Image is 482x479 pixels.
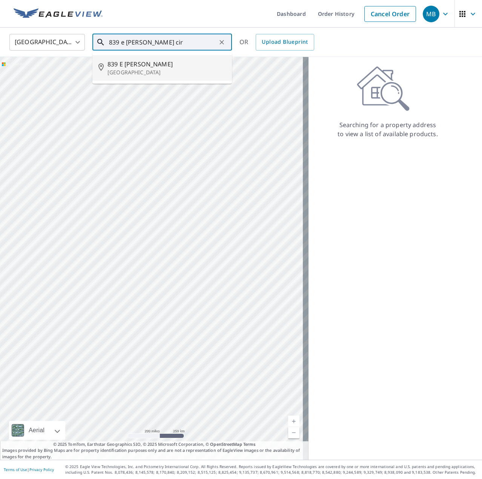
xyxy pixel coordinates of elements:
[26,421,47,440] div: Aerial
[53,441,256,448] span: © 2025 TomTom, Earthstar Geographics SIO, © 2025 Microsoft Corporation, ©
[423,6,439,22] div: MB
[109,32,216,53] input: Search by address or latitude-longitude
[288,427,299,438] a: Current Level 5, Zoom Out
[337,120,438,138] p: Searching for a property address to view a list of available products.
[9,32,85,53] div: [GEOGRAPHIC_DATA]
[107,60,226,69] span: 839 E [PERSON_NAME]
[262,37,308,47] span: Upload Blueprint
[65,464,478,475] p: © 2025 Eagle View Technologies, Inc. and Pictometry International Corp. All Rights Reserved. Repo...
[4,467,27,472] a: Terms of Use
[210,441,242,447] a: OpenStreetMap
[4,467,54,472] p: |
[288,416,299,427] a: Current Level 5, Zoom In
[239,34,314,51] div: OR
[216,37,227,48] button: Clear
[107,69,226,76] p: [GEOGRAPHIC_DATA]
[9,421,65,440] div: Aerial
[243,441,256,447] a: Terms
[14,8,103,20] img: EV Logo
[29,467,54,472] a: Privacy Policy
[364,6,416,22] a: Cancel Order
[256,34,314,51] a: Upload Blueprint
